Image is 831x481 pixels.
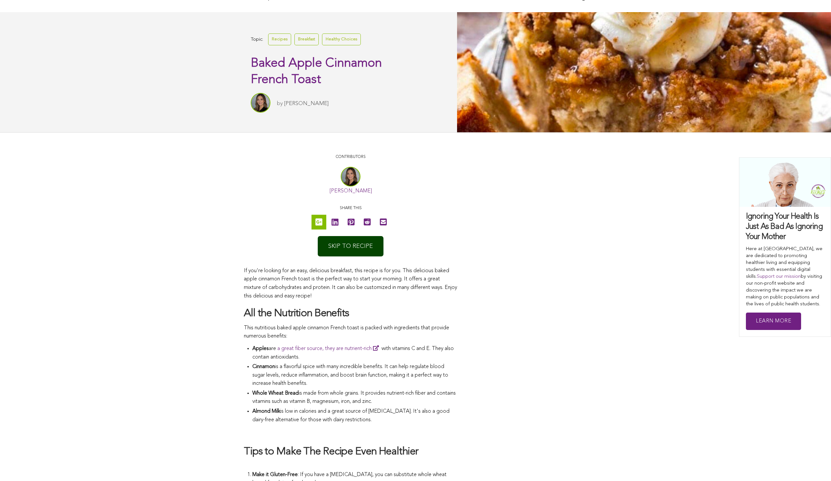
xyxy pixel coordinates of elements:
span: Make it Gluten-Free [252,472,298,477]
strong: Almond Milk [252,409,280,414]
span: Topic: [251,35,263,44]
a: [PERSON_NAME] [330,188,372,194]
p: CONTRIBUTORS [244,154,457,160]
img: Jasmine Oregel [251,93,270,113]
span: by [277,101,283,106]
span: with vitamins C and E. They also contain antioxidants. [252,346,454,360]
a: Breakfast [294,33,319,45]
a: Recipes [268,33,291,45]
a: SKIP TO RECIPE [318,236,383,256]
span: is a flavorful spice with many incredible benefits. It can help regulate blood sugar levels, redu... [252,364,448,386]
span: is made from whole grains. It provides nutrient-rich fiber and contains vitamins such as vitamin ... [252,391,456,404]
a: a great fiber source, they are nutrient-rich [277,346,381,351]
h2: All the Nutrition Benefits [244,307,457,321]
span: Whole Wheat Bread [252,391,299,396]
span: Apples [252,346,269,351]
a: Healthy Choices [322,33,361,45]
span: Baked Apple Cinnamon French Toast [251,57,382,86]
span: is low in calories and a great source of [MEDICAL_DATA]. It's also a good dairy-free alternative ... [252,409,450,423]
p: This nutritious baked apple cinnamon French toast is packed with ingredients that provide numerou... [244,324,457,341]
strong: Cinnamon [252,364,275,369]
iframe: Chat Widget [798,449,831,481]
a: [PERSON_NAME] [284,101,329,106]
p: Share this [244,205,457,211]
span: are [269,346,276,351]
p: If you're looking for an easy, delicious breakfast, this recipe is for you. This delicious baked ... [244,267,457,300]
h2: Tips to Make The Recipe Even Healthier [244,445,457,459]
a: Learn More [746,313,801,330]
